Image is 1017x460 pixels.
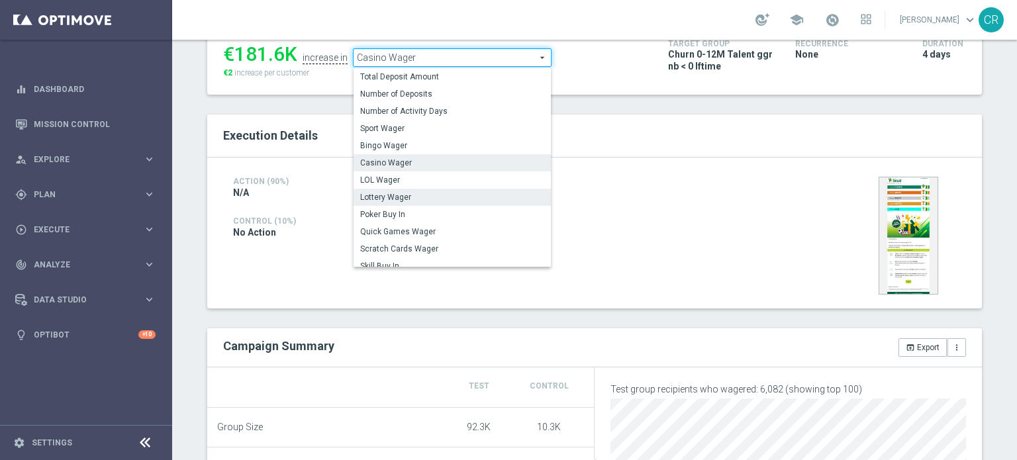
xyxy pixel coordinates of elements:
[795,48,818,60] span: None
[15,189,156,200] button: gps_fixed Plan keyboard_arrow_right
[360,123,544,134] span: Sport Wager
[223,339,334,353] h2: Campaign Summary
[143,293,156,306] i: keyboard_arrow_right
[233,216,708,226] h4: Control (10%)
[15,259,143,271] div: Analyze
[922,39,966,48] h4: Duration
[360,89,544,99] span: Number of Deposits
[15,107,156,142] div: Mission Control
[952,343,961,352] i: more_vert
[360,261,544,271] span: Skill Buy In
[947,338,966,357] button: more_vert
[668,48,775,72] span: Churn 0-12M Talent ggr nb < 0 lftime
[143,188,156,201] i: keyboard_arrow_right
[898,338,947,357] button: open_in_browser Export
[15,189,143,201] div: Plan
[34,261,143,269] span: Analyze
[15,294,143,306] div: Data Studio
[360,226,544,237] span: Quick Games Wager
[15,224,27,236] i: play_circle_outline
[143,223,156,236] i: keyboard_arrow_right
[138,330,156,339] div: +10
[537,422,561,432] span: 10.3K
[143,258,156,271] i: keyboard_arrow_right
[34,107,156,142] a: Mission Control
[15,83,27,95] i: equalizer
[15,224,143,236] div: Execute
[610,383,966,395] p: Test group recipients who wagered: 6,082 (showing top 100)
[15,154,27,165] i: person_search
[13,437,25,449] i: settings
[922,48,951,60] span: 4 days
[233,177,337,186] h4: Action (90%)
[15,84,156,95] button: equalizer Dashboard
[233,226,276,238] span: No Action
[223,68,232,77] span: €2
[34,191,143,199] span: Plan
[15,119,156,130] button: Mission Control
[789,13,804,27] span: school
[34,156,143,163] span: Explore
[223,128,318,142] span: Execution Details
[360,71,544,82] span: Total Deposit Amount
[15,330,156,340] button: lightbulb Optibot +10
[530,381,569,391] span: Control
[15,189,27,201] i: gps_fixed
[360,244,544,254] span: Scratch Cards Wager
[963,13,977,27] span: keyboard_arrow_down
[34,317,138,352] a: Optibot
[795,39,902,48] h4: Recurrence
[360,140,544,151] span: Bingo Wager
[360,175,544,185] span: LOL Wager
[15,295,156,305] button: Data Studio keyboard_arrow_right
[217,422,263,433] span: Group Size
[15,317,156,352] div: Optibot
[34,226,143,234] span: Execute
[233,187,249,199] span: N/A
[360,192,544,203] span: Lottery Wager
[360,158,544,168] span: Casino Wager
[34,71,156,107] a: Dashboard
[234,68,309,77] span: increase per customer
[467,422,491,432] span: 92.3K
[898,10,979,30] a: [PERSON_NAME]keyboard_arrow_down
[15,224,156,235] button: play_circle_outline Execute keyboard_arrow_right
[15,154,143,165] div: Explore
[879,177,938,295] img: 35543.jpeg
[360,209,544,220] span: Poker Buy In
[668,39,775,48] h4: Target Group
[360,106,544,116] span: Number of Activity Days
[15,71,156,107] div: Dashboard
[469,381,489,391] span: Test
[143,153,156,165] i: keyboard_arrow_right
[34,296,143,304] span: Data Studio
[979,7,1004,32] div: CR
[303,52,348,64] div: increase in
[906,343,915,352] i: open_in_browser
[223,42,297,66] div: €181.6K
[15,259,156,270] button: track_changes Analyze keyboard_arrow_right
[15,154,156,165] button: person_search Explore keyboard_arrow_right
[15,329,27,341] i: lightbulb
[32,439,72,447] a: Settings
[15,259,27,271] i: track_changes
